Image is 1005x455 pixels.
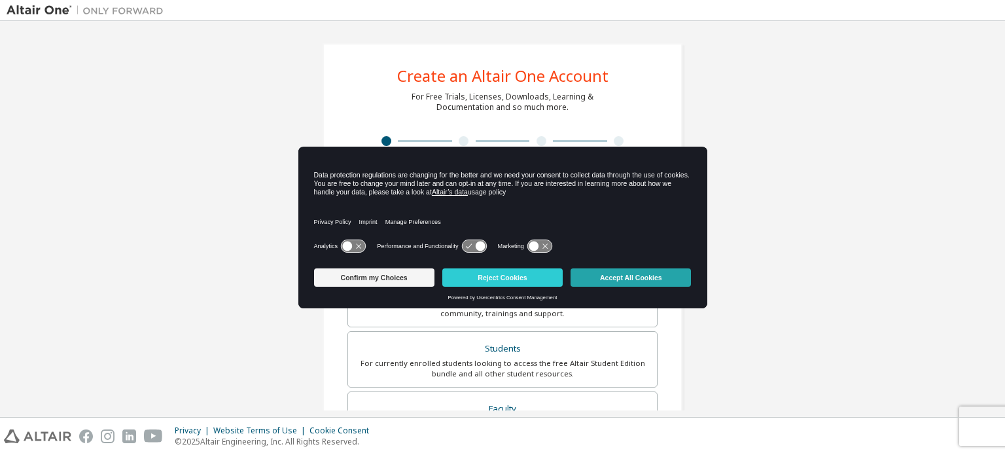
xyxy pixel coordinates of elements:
img: facebook.svg [79,429,93,443]
div: Create an Altair One Account [397,68,608,84]
img: linkedin.svg [122,429,136,443]
div: Privacy [175,426,213,436]
img: instagram.svg [101,429,115,443]
div: For Free Trials, Licenses, Downloads, Learning & Documentation and so much more. [412,92,593,113]
img: Altair One [7,4,170,17]
p: © 2025 Altair Engineering, Inc. All Rights Reserved. [175,436,377,447]
img: altair_logo.svg [4,429,71,443]
div: For currently enrolled students looking to access the free Altair Student Edition bundle and all ... [356,358,649,379]
div: Cookie Consent [309,426,377,436]
div: Faculty [356,400,649,418]
div: Website Terms of Use [213,426,309,436]
div: Students [356,340,649,358]
img: youtube.svg [144,429,163,443]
